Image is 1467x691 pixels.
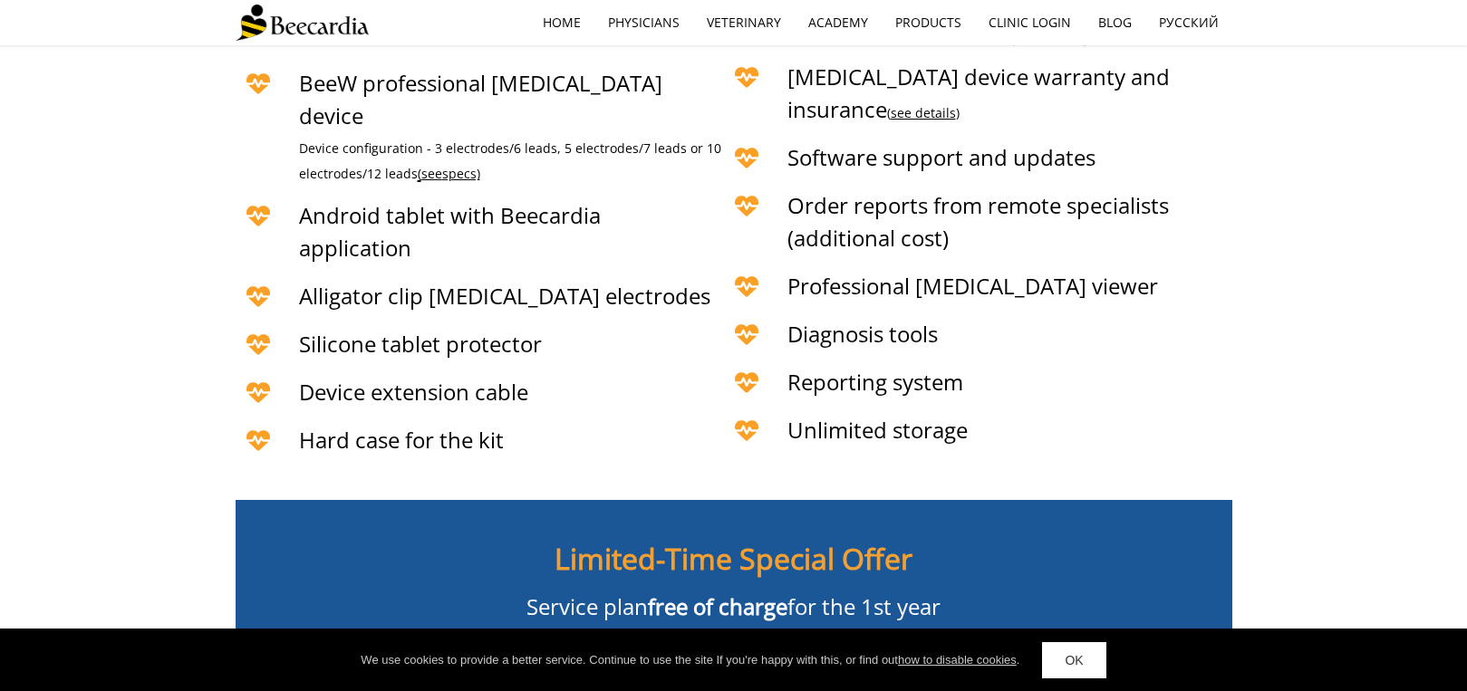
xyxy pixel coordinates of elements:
a: Русский [1145,2,1232,43]
a: Academy [795,2,882,43]
div: We use cookies to provide a better service. Continue to use the site If you're happy with this, o... [361,651,1019,669]
span: Order reports from remote specialists (additional cost) [787,190,1169,253]
a: Physicians [594,2,693,43]
span: ( ) [887,104,960,121]
span: Professional [MEDICAL_DATA] viewer [787,271,1158,301]
span: Software support and updates [787,142,1095,172]
span: Hard case for the kit [299,425,504,455]
span: see [421,165,442,182]
span: specs) [442,165,480,182]
a: Veterinary [693,2,795,43]
a: Clinic Login [975,2,1085,43]
a: Products [882,2,975,43]
span: Device extension cable [299,377,528,407]
span: Alligator clip [MEDICAL_DATA] electrodes [299,281,710,311]
span: Diagnosis tools [787,319,938,349]
span: [MEDICAL_DATA] device warranty and insurance [787,62,1170,124]
span: Service plan [526,591,648,621]
img: Beecardia [236,5,369,41]
span: for the 1st year [787,591,941,621]
a: Blog [1085,2,1145,43]
span: ( [418,165,421,182]
span: (charged annually) [980,29,1094,46]
span: Unlimited storage [787,415,968,445]
span: Device configuration - 3 electrodes/6 leads, 5 electrodes/7 leads or 10 electrodes/12 leads [299,139,721,183]
span: Limited-Time Special Offer [555,539,912,578]
span: $18 a month [861,21,1094,48]
span: Silicone tablet protector [299,329,542,359]
span: Android tablet with Beecardia application [299,200,601,263]
a: home [529,2,594,43]
a: see details [891,104,956,121]
span: BeeW professional [MEDICAL_DATA] device [299,68,662,130]
a: OK [1042,642,1105,678]
span: free of charge [648,591,787,621]
span: Reporting system [787,367,963,397]
a: seespecs) [421,167,480,182]
a: how to disable cookies [898,653,1017,667]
